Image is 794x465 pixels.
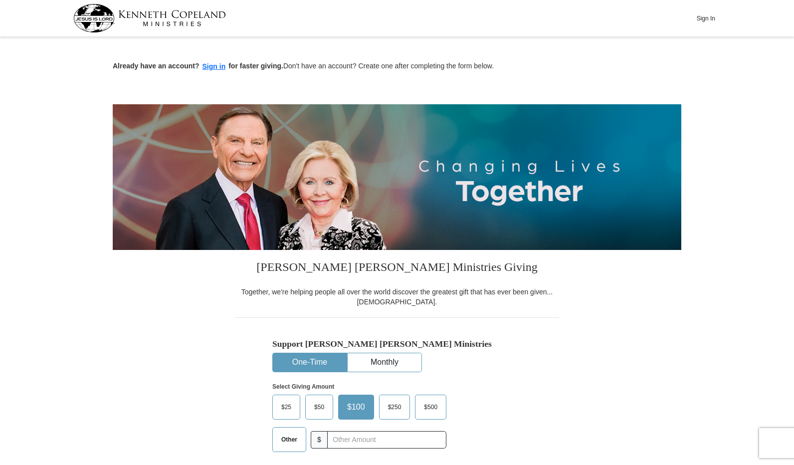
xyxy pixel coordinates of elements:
[691,10,721,26] button: Sign In
[327,431,446,449] input: Other Amount
[113,61,681,72] p: Don't have an account? Create one after completing the form below.
[419,400,442,415] span: $500
[348,353,421,372] button: Monthly
[199,61,229,72] button: Sign in
[235,250,559,287] h3: [PERSON_NAME] [PERSON_NAME] Ministries Giving
[273,353,347,372] button: One-Time
[276,400,296,415] span: $25
[276,432,302,447] span: Other
[73,4,226,32] img: kcm-header-logo.svg
[235,287,559,307] div: Together, we're helping people all over the world discover the greatest gift that has ever been g...
[311,431,328,449] span: $
[383,400,406,415] span: $250
[309,400,329,415] span: $50
[342,400,370,415] span: $100
[272,383,334,390] strong: Select Giving Amount
[113,62,283,70] strong: Already have an account? for faster giving.
[272,339,522,349] h5: Support [PERSON_NAME] [PERSON_NAME] Ministries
